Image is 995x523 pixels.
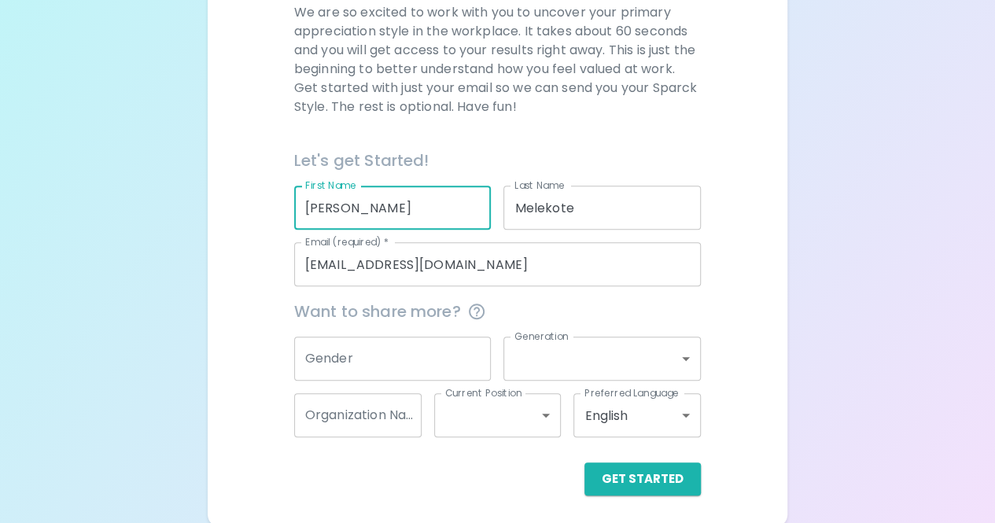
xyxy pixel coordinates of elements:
[305,235,389,249] label: Email (required)
[294,299,701,324] span: Want to share more?
[467,302,486,321] svg: This information is completely confidential and only used for aggregated appreciation studies at ...
[584,462,701,495] button: Get Started
[584,386,679,400] label: Preferred Language
[573,393,701,437] div: English
[514,179,564,192] label: Last Name
[514,330,569,343] label: Generation
[445,386,521,400] label: Current Position
[305,179,356,192] label: First Name
[294,148,701,173] h6: Let's get Started!
[294,3,701,116] p: We are so excited to work with you to uncover your primary appreciation style in the workplace. I...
